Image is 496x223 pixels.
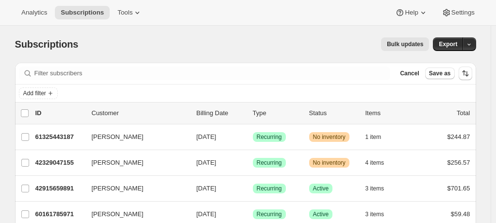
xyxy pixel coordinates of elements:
button: Bulk updates [381,37,429,51]
button: 3 items [365,207,395,221]
p: Customer [92,108,189,118]
span: [DATE] [197,185,216,192]
button: 4 items [365,156,395,170]
span: Export [439,40,457,48]
div: 61325443187[PERSON_NAME][DATE]SuccessRecurringWarningNo inventory1 item$244.87 [35,130,470,144]
span: [DATE] [197,133,216,140]
div: 42329047155[PERSON_NAME][DATE]SuccessRecurringWarningNo inventory4 items$256.57 [35,156,470,170]
span: [PERSON_NAME] [92,209,144,219]
span: No inventory [313,159,346,167]
p: 42329047155 [35,158,84,168]
button: Settings [436,6,480,19]
div: IDCustomerBilling DateTypeStatusItemsTotal [35,108,470,118]
span: Settings [451,9,475,17]
span: Bulk updates [387,40,423,48]
button: Add filter [19,87,58,99]
button: Tools [112,6,148,19]
span: Recurring [257,210,282,218]
button: Analytics [16,6,53,19]
span: Subscriptions [15,39,79,50]
button: Sort the results [459,67,472,80]
span: [PERSON_NAME] [92,184,144,193]
span: $59.48 [451,210,470,218]
span: [PERSON_NAME] [92,158,144,168]
button: 3 items [365,182,395,195]
input: Filter subscribers [34,67,391,80]
span: 3 items [365,210,384,218]
span: $244.87 [447,133,470,140]
p: Billing Date [197,108,245,118]
p: ID [35,108,84,118]
p: Status [309,108,358,118]
span: [DATE] [197,159,216,166]
span: Active [313,185,329,192]
span: $701.65 [447,185,470,192]
span: 4 items [365,159,384,167]
span: Analytics [21,9,47,17]
span: 1 item [365,133,381,141]
span: Help [405,9,418,17]
span: Recurring [257,185,282,192]
span: Tools [117,9,132,17]
button: 1 item [365,130,392,144]
button: Help [389,6,433,19]
span: 3 items [365,185,384,192]
div: 42915659891[PERSON_NAME][DATE]SuccessRecurringSuccessActive3 items$701.65 [35,182,470,195]
div: 60161785971[PERSON_NAME][DATE]SuccessRecurringSuccessActive3 items$59.48 [35,207,470,221]
button: Subscriptions [55,6,110,19]
span: Add filter [23,89,46,97]
button: [PERSON_NAME] [86,155,183,171]
span: Save as [429,69,451,77]
span: [DATE] [197,210,216,218]
p: 42915659891 [35,184,84,193]
button: [PERSON_NAME] [86,206,183,222]
p: Total [457,108,470,118]
p: 61325443187 [35,132,84,142]
span: Cancel [400,69,419,77]
p: 60161785971 [35,209,84,219]
button: Save as [425,68,455,79]
span: Recurring [257,159,282,167]
span: Subscriptions [61,9,104,17]
span: Active [313,210,329,218]
button: [PERSON_NAME] [86,181,183,196]
div: Items [365,108,414,118]
span: No inventory [313,133,346,141]
span: Recurring [257,133,282,141]
button: Cancel [396,68,423,79]
button: Export [433,37,463,51]
span: $256.57 [447,159,470,166]
div: Type [253,108,301,118]
button: [PERSON_NAME] [86,129,183,145]
span: [PERSON_NAME] [92,132,144,142]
